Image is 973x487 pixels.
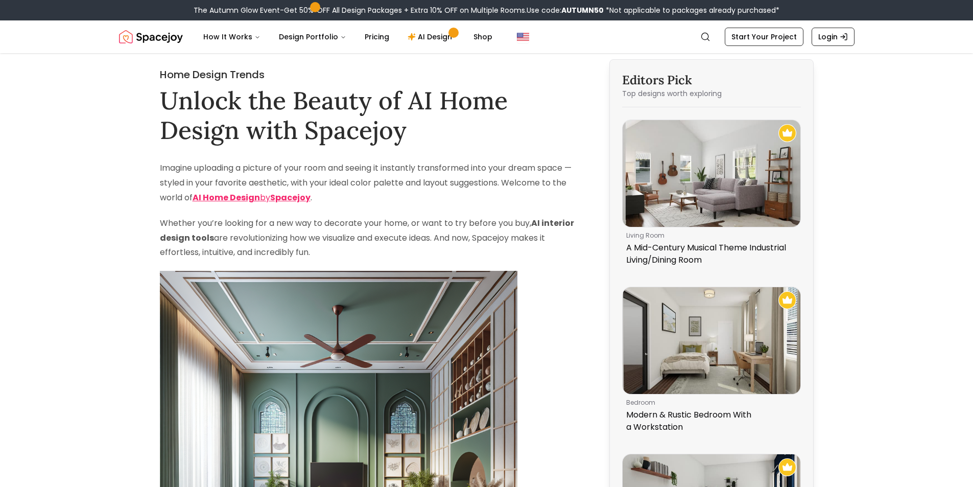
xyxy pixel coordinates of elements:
p: A Mid-Century Musical Theme Industrial Living/Dining Room [626,242,793,266]
h2: Home Design Trends [160,67,583,82]
img: United States [517,31,529,43]
a: Shop [465,27,501,47]
button: How It Works [195,27,269,47]
div: The Autumn Glow Event-Get 50% OFF All Design Packages + Extra 10% OFF on Multiple Rooms. [194,5,779,15]
img: Spacejoy Logo [119,27,183,47]
p: Imagine uploading a picture of your room and seeing it instantly transformed into your dream spac... [160,161,583,205]
span: *Not applicable to packages already purchased* [604,5,779,15]
strong: AI Home Design [193,192,260,203]
p: living room [626,231,793,240]
a: Start Your Project [725,28,803,46]
strong: Spacejoy [270,192,311,203]
a: Modern & Rustic Bedroom With a WorkstationRecommended Spacejoy Design - Modern & Rustic Bedroom W... [622,287,801,437]
a: AI Home DesignbySpacejoy [193,192,311,203]
b: AUTUMN50 [561,5,604,15]
a: AI Design [399,27,463,47]
img: Modern & Rustic Bedroom With a Workstation [623,287,800,394]
a: Pricing [357,27,397,47]
p: Whether you’re looking for a new way to decorate your home, or want to try before you buy, are re... [160,216,583,260]
h3: Editors Pick [622,72,801,88]
p: Top designs worth exploring [622,88,801,99]
p: bedroom [626,399,793,407]
h1: Unlock the Beauty of AI Home Design with Spacejoy [160,86,583,145]
img: Recommended Spacejoy Design - A Mid-Century Musical Theme Industrial Living/Dining Room [778,124,796,142]
a: A Mid-Century Musical Theme Industrial Living/Dining RoomRecommended Spacejoy Design - A Mid-Cent... [622,120,801,270]
nav: Global [119,20,855,53]
span: Use code: [527,5,604,15]
img: A Mid-Century Musical Theme Industrial Living/Dining Room [623,120,800,227]
p: Modern & Rustic Bedroom With a Workstation [626,409,793,433]
a: Login [812,28,855,46]
a: Spacejoy [119,27,183,47]
strong: AI interior design tools [160,217,574,244]
button: Design Portfolio [271,27,354,47]
img: Recommended Spacejoy Design - Modern & Rustic Bedroom With a Workstation [778,291,796,309]
nav: Main [195,27,501,47]
img: Recommended Spacejoy Design - Deep Blues & Cool Grays: A Mid-Century Modern Bedroom [778,458,796,476]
